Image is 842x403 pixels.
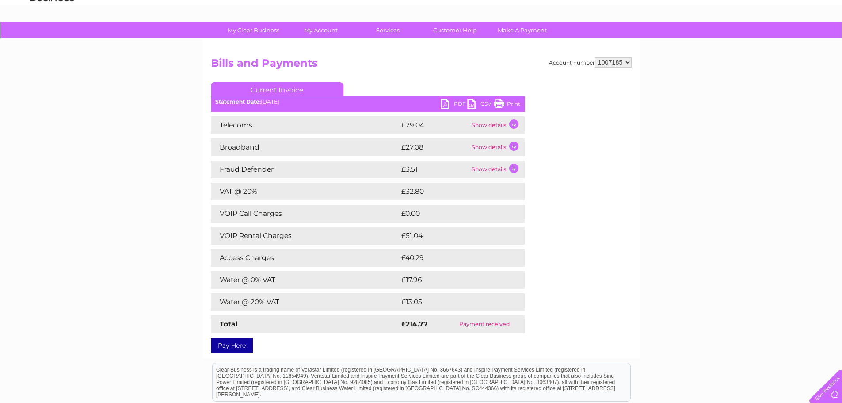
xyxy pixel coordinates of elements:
td: Telecoms [211,116,399,134]
a: Contact [783,38,805,44]
h2: Bills and Payments [211,57,632,74]
td: Payment received [444,315,525,333]
td: £29.04 [399,116,469,134]
a: Make A Payment [486,22,559,38]
td: Water @ 20% VAT [211,293,399,311]
td: Access Charges [211,249,399,267]
td: £40.29 [399,249,507,267]
td: £32.80 [399,183,507,200]
a: Water [686,38,703,44]
a: Print [494,99,520,111]
td: £17.96 [399,271,506,289]
td: £27.08 [399,138,469,156]
a: Services [351,22,424,38]
td: VAT @ 20% [211,183,399,200]
td: £13.05 [399,293,506,311]
a: Customer Help [419,22,491,38]
strong: Total [220,320,238,328]
a: My Clear Business [217,22,290,38]
b: Statement Date: [215,98,261,105]
td: Water @ 0% VAT [211,271,399,289]
td: Show details [469,161,525,178]
a: Current Invoice [211,82,343,96]
strong: £214.77 [401,320,428,328]
div: [DATE] [211,99,525,105]
td: Show details [469,116,525,134]
td: Broadband [211,138,399,156]
a: Log out [813,38,834,44]
div: Account number [549,57,632,68]
a: Pay Here [211,338,253,353]
a: My Account [284,22,357,38]
a: Telecoms [733,38,760,44]
a: 0333 014 3131 [675,4,736,15]
a: Energy [709,38,728,44]
td: Fraud Defender [211,161,399,178]
img: logo.png [30,23,75,50]
td: £0.00 [399,205,504,223]
a: Blog [765,38,778,44]
a: CSV [467,99,494,111]
td: VOIP Call Charges [211,205,399,223]
a: PDF [441,99,467,111]
div: Clear Business is a trading name of Verastar Limited (registered in [GEOGRAPHIC_DATA] No. 3667643... [213,5,630,43]
td: £51.04 [399,227,506,245]
td: VOIP Rental Charges [211,227,399,245]
td: £3.51 [399,161,469,178]
td: Show details [469,138,525,156]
